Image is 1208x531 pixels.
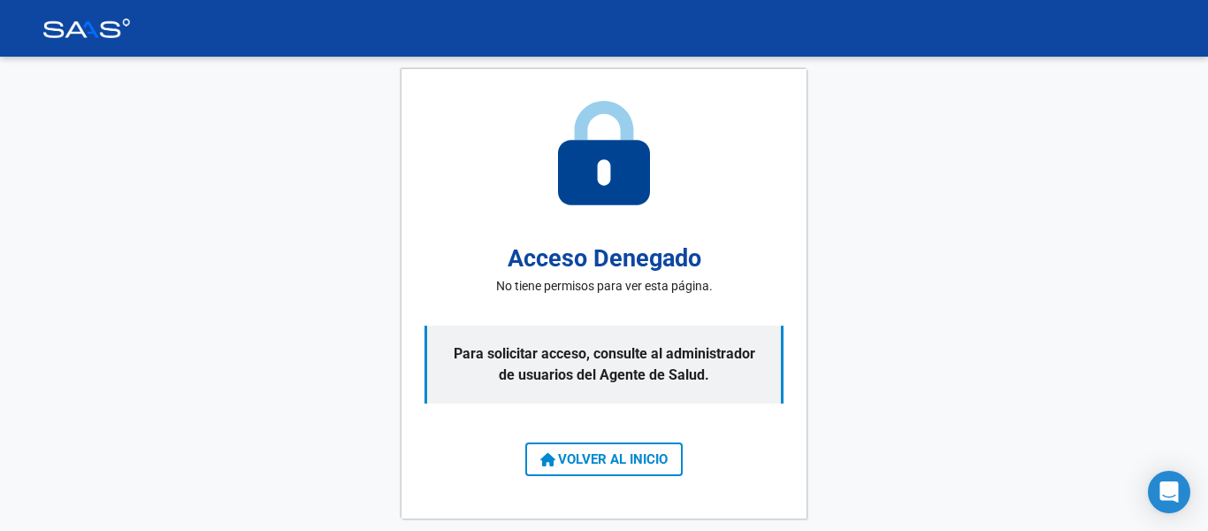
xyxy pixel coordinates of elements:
[558,101,650,205] img: access-denied
[508,241,701,277] h2: Acceso Denegado
[1148,471,1190,513] div: Open Intercom Messenger
[540,451,668,467] span: VOLVER AL INICIO
[424,326,784,404] p: Para solicitar acceso, consulte al administrador de usuarios del Agente de Salud.
[496,277,713,296] p: No tiene permisos para ver esta página.
[42,19,131,38] img: Logo SAAS
[525,442,683,476] button: VOLVER AL INICIO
